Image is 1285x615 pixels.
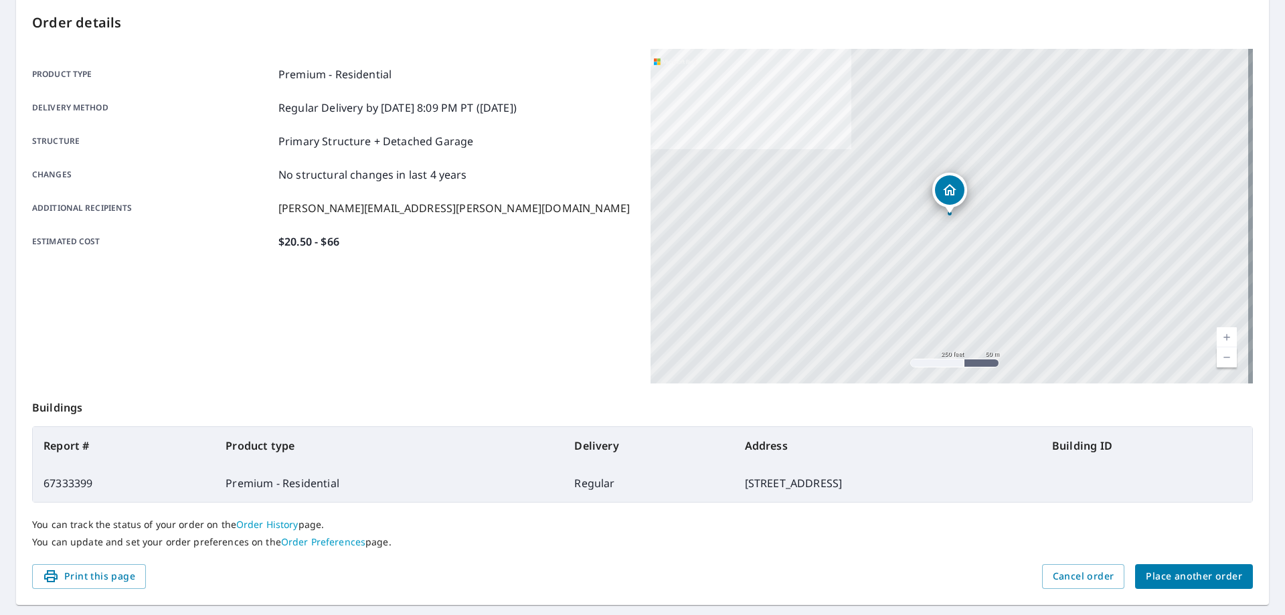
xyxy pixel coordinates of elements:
[1135,564,1253,589] button: Place another order
[278,200,630,216] p: [PERSON_NAME][EMAIL_ADDRESS][PERSON_NAME][DOMAIN_NAME]
[215,464,564,502] td: Premium - Residential
[32,234,273,250] p: Estimated cost
[1217,347,1237,367] a: Current Level 17, Zoom Out
[32,13,1253,33] p: Order details
[32,100,273,116] p: Delivery method
[278,66,392,82] p: Premium - Residential
[932,173,967,214] div: Dropped pin, building 1, Residential property, 7040 Alameda St Norman, OK 73026
[33,464,215,502] td: 67333399
[1042,564,1125,589] button: Cancel order
[32,66,273,82] p: Product type
[1146,568,1242,585] span: Place another order
[1041,427,1252,464] th: Building ID
[734,427,1041,464] th: Address
[32,133,273,149] p: Structure
[278,133,473,149] p: Primary Structure + Detached Garage
[236,518,298,531] a: Order History
[32,167,273,183] p: Changes
[32,383,1253,426] p: Buildings
[32,536,1253,548] p: You can update and set your order preferences on the page.
[32,564,146,589] button: Print this page
[1217,327,1237,347] a: Current Level 17, Zoom In
[43,568,135,585] span: Print this page
[278,100,517,116] p: Regular Delivery by [DATE] 8:09 PM PT ([DATE])
[278,234,339,250] p: $20.50 - $66
[1053,568,1114,585] span: Cancel order
[215,427,564,464] th: Product type
[281,535,365,548] a: Order Preferences
[32,519,1253,531] p: You can track the status of your order on the page.
[734,464,1041,502] td: [STREET_ADDRESS]
[33,427,215,464] th: Report #
[278,167,467,183] p: No structural changes in last 4 years
[32,200,273,216] p: Additional recipients
[564,464,734,502] td: Regular
[564,427,734,464] th: Delivery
